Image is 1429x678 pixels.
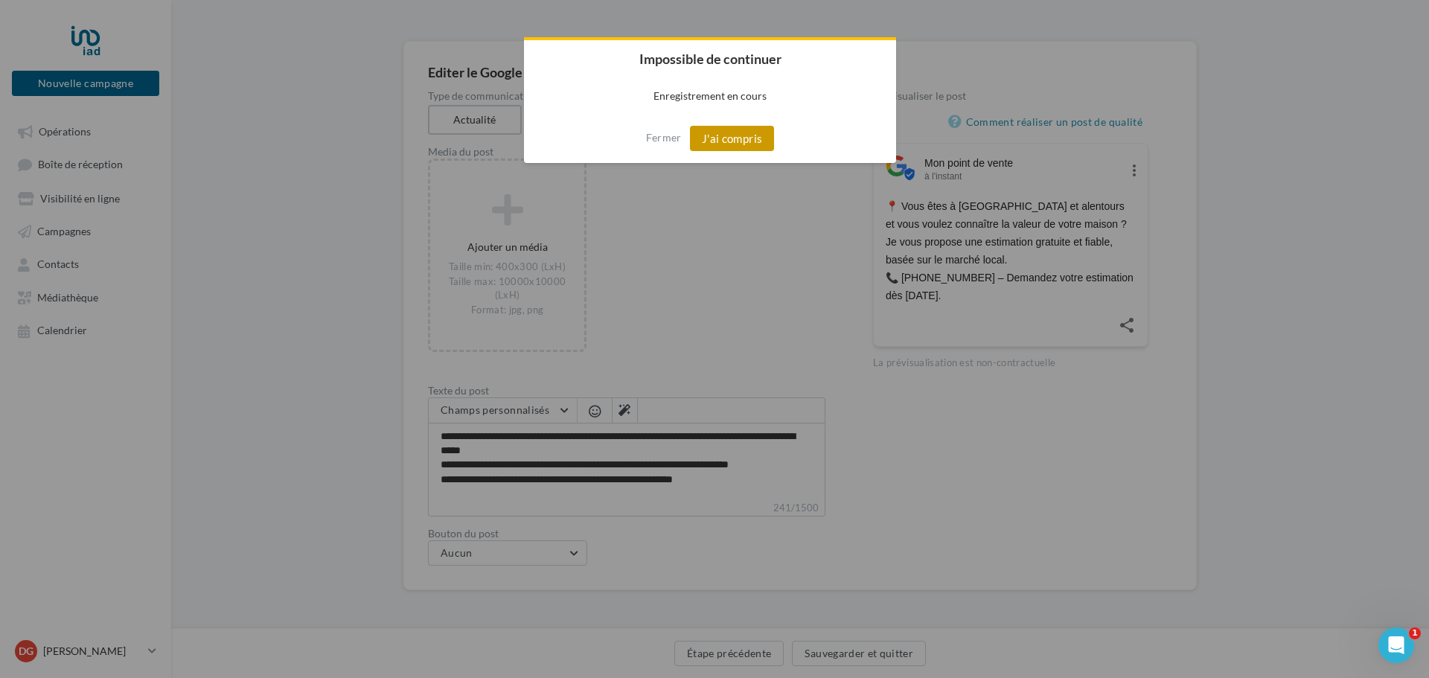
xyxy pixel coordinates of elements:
p: Enregistrement en cours [524,77,896,114]
iframe: Intercom live chat [1378,627,1414,663]
h2: Impossible de continuer [524,40,896,77]
button: J'ai compris [690,126,775,151]
button: Fermer [646,126,682,150]
span: 1 [1409,627,1421,639]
